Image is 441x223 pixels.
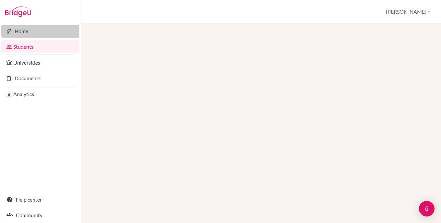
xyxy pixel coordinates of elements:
a: Documents [1,72,79,85]
a: Help center [1,193,79,206]
a: Home [1,25,79,38]
a: Community [1,209,79,222]
button: [PERSON_NAME] [383,6,433,18]
img: Bridge-U [5,6,31,17]
div: Open Intercom Messenger [419,201,435,217]
a: Students [1,40,79,53]
a: Analytics [1,88,79,101]
a: Universities [1,56,79,69]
